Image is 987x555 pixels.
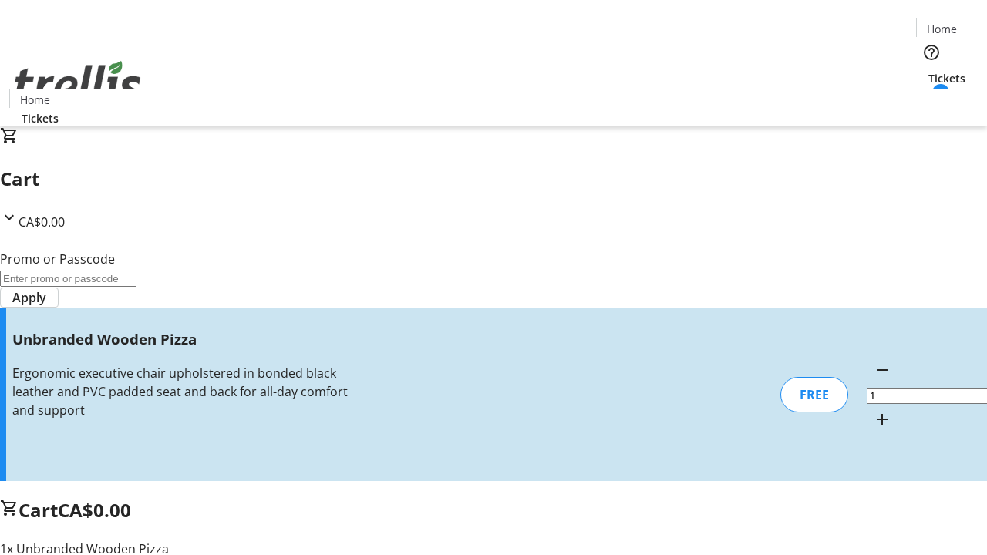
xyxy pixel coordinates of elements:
a: Home [10,92,59,108]
span: Home [927,21,957,37]
button: Decrement by one [867,355,898,385]
span: Home [20,92,50,108]
a: Tickets [916,70,978,86]
h3: Unbranded Wooden Pizza [12,328,349,350]
button: Help [916,37,947,68]
span: CA$0.00 [19,214,65,230]
button: Cart [916,86,947,117]
img: Orient E2E Organization xAzyWartfJ's Logo [9,44,147,121]
span: CA$0.00 [58,497,131,523]
button: Increment by one [867,404,898,435]
span: Apply [12,288,46,307]
span: Tickets [22,110,59,126]
div: FREE [780,377,848,412]
a: Home [917,21,966,37]
a: Tickets [9,110,71,126]
span: Tickets [928,70,965,86]
div: Ergonomic executive chair upholstered in bonded black leather and PVC padded seat and back for al... [12,364,349,419]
